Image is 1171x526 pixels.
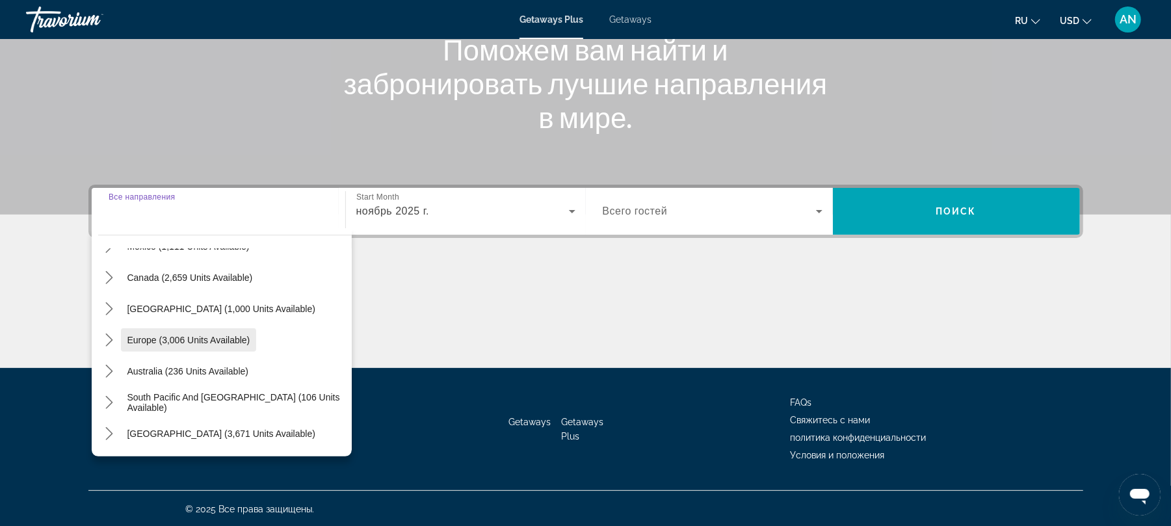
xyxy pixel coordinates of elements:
button: Search [833,188,1080,235]
span: Всего гостей [603,205,668,217]
a: Getaways Plus [561,417,603,441]
span: Поиск [936,206,977,217]
a: политика конфиденциальности [791,432,927,443]
button: Toggle Australia (236 units available) submenu [98,360,121,383]
button: Select destination: Europe (3,006 units available) [121,328,257,352]
span: Australia (236 units available) [127,366,249,376]
button: Toggle Mexico (1,111 units available) submenu [98,235,121,258]
span: [GEOGRAPHIC_DATA] (1,000 units available) [127,304,315,314]
button: Select destination: South America (3,671 units available) [121,422,322,445]
button: Change language [1015,11,1040,30]
button: Select destination: Caribbean & Atlantic Islands (1,000 units available) [121,297,322,321]
button: Select destination: South Pacific and Oceania (106 units available) [121,391,352,414]
button: User Menu [1111,6,1145,33]
div: Search widget [92,188,1080,235]
span: © 2025 Все права защищены. [186,504,315,514]
span: Start Month [356,193,399,202]
span: Все направления [109,192,175,201]
button: Select destination: Australia (236 units available) [121,360,256,383]
button: Toggle South Pacific and Oceania (106 units available) submenu [98,391,121,414]
span: ru [1015,16,1028,26]
h1: Поможем вам найти и забронировать лучшие направления в мире. [342,33,830,134]
iframe: Кнопка запуска окна обмена сообщениями [1119,474,1161,516]
span: USD [1060,16,1079,26]
a: Getaways [508,417,551,427]
button: Select destination: Canada (2,659 units available) [121,266,259,289]
button: Select destination: Mexico (1,111 units available) [121,235,256,258]
span: South Pacific and [GEOGRAPHIC_DATA] (106 units available) [127,392,345,413]
span: [GEOGRAPHIC_DATA] (3,671 units available) [127,428,315,439]
span: AN [1120,13,1137,26]
a: Условия и положения [791,450,885,460]
button: Toggle Europe (3,006 units available) submenu [98,329,121,352]
span: ноябрь 2025 г. [356,205,430,217]
input: Select destination [109,204,328,220]
button: Change currency [1060,11,1092,30]
a: Getaways [609,14,651,25]
a: Свяжитесь с нами [791,415,871,425]
span: Canada (2,659 units available) [127,272,253,283]
div: Destination options [92,228,352,456]
span: Europe (3,006 units available) [127,335,250,345]
button: Toggle South America (3,671 units available) submenu [98,423,121,445]
button: Toggle Canada (2,659 units available) submenu [98,267,121,289]
a: FAQs [791,397,812,408]
a: Travorium [26,3,156,36]
button: Toggle Caribbean & Atlantic Islands (1,000 units available) submenu [98,298,121,321]
a: Getaways Plus [520,14,583,25]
